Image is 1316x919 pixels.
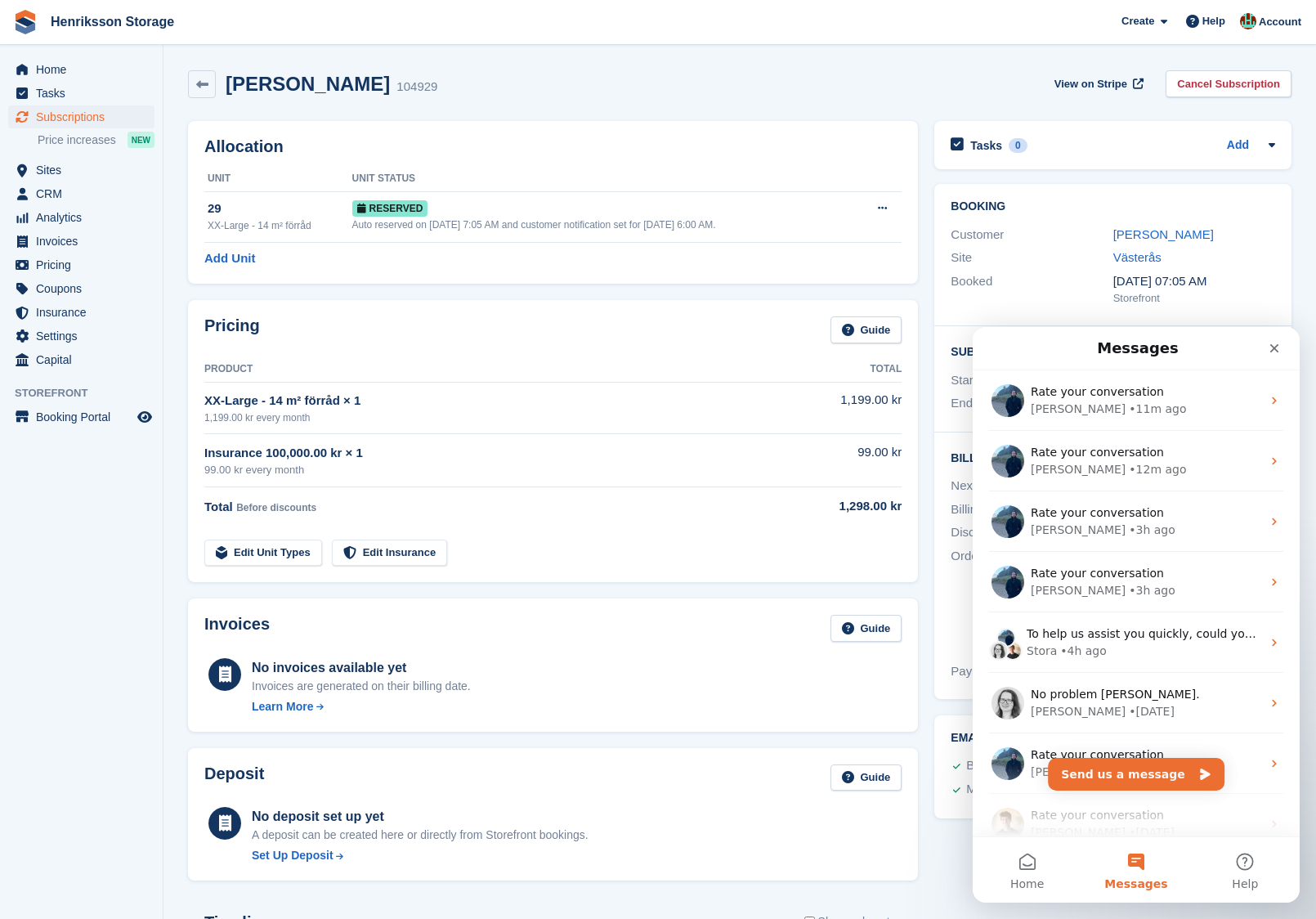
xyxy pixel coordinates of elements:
[8,348,154,371] a: menu
[58,497,153,514] div: [PERSON_NAME]
[951,394,1112,413] div: End
[8,277,154,300] a: menu
[38,131,154,149] a: Price increases NEW
[226,73,390,95] h2: [PERSON_NAME]
[8,58,154,81] a: menu
[58,421,191,434] span: Rate your conversation
[156,497,202,514] div: • [DATE]
[951,500,1112,519] div: Billing period
[332,540,448,567] a: Edit Insurance
[951,547,1112,657] div: Order number
[218,510,327,576] button: Help
[109,510,217,576] button: Messages
[252,678,471,695] div: Invoices are generated on their billing date.
[259,551,285,563] span: Help
[951,477,1112,495] div: Next invoice
[1227,137,1249,155] a: Add
[38,132,116,148] span: Price increases
[204,764,264,791] h2: Deposit
[204,392,759,410] div: XX-Large - 14 m² förråd × 1
[396,78,437,96] div: 104929
[1240,13,1256,29] img: Isak Martinelle
[1113,290,1275,307] div: Storefront
[951,249,1112,267] div: Site
[8,82,154,105] a: menu
[19,360,51,392] img: Profile image for Catherine
[252,698,471,715] a: Learn More
[8,406,154,428] a: menu
[204,249,255,268] a: Add Unit
[951,226,1112,244] div: Customer
[252,807,589,827] div: No deposit set up yet
[36,182,134,205] span: CRM
[759,434,902,487] td: 99.00 kr
[252,827,589,844] p: A deposit can be created here or directly from Storefront bookings.
[15,385,163,401] span: Storefront
[36,206,134,229] span: Analytics
[36,301,134,324] span: Insurance
[759,497,902,516] div: 1,298.00 kr
[951,449,1275,465] h2: Billing
[951,343,1275,359] h2: Subscription
[156,376,202,393] div: • [DATE]
[204,166,352,192] th: Unit
[8,325,154,347] a: menu
[36,325,134,347] span: Settings
[8,105,154,128] a: menu
[204,615,270,642] h2: Invoices
[204,500,233,513] span: Total
[759,382,902,433] td: 1,199.00 kr
[36,230,134,253] span: Invoices
[44,8,181,35] a: Henriksson Storage
[208,218,352,233] div: XX-Large - 14 m² förråd
[204,444,759,463] div: Insurance 100,000.00 kr × 1
[36,105,134,128] span: Subscriptions
[58,361,227,374] span: No problem [PERSON_NAME].
[58,376,153,393] div: [PERSON_NAME]
[951,732,1275,745] h2: Emails
[36,159,134,182] span: Sites
[36,253,134,276] span: Pricing
[759,356,902,383] th: Total
[1113,250,1162,264] a: Västerås
[236,502,316,513] span: Before discounts
[204,540,322,567] a: Edit Unit Types
[252,847,589,864] a: Set Up Deposit
[13,10,38,34] img: stora-icon-8386f47178a22dfd0bd8f6a31ec36ba5ce8667c1dd55bd0f319d3a0aa187defe.svg
[830,316,902,343] a: Guide
[58,437,153,454] div: [PERSON_NAME]
[1054,76,1127,92] span: View on Stripe
[8,230,154,253] a: menu
[38,551,71,563] span: Home
[830,615,902,642] a: Guide
[204,356,759,383] th: Product
[951,272,1112,307] div: Booked
[36,348,134,371] span: Capital
[58,482,191,495] span: Rate your conversation
[973,327,1300,903] iframe: To enrich screen reader interactions, please activate Accessibility in Grammarly extension settings
[951,523,1112,542] div: Discount
[208,199,352,218] div: 29
[87,316,134,333] div: • 4h ago
[128,132,154,148] div: NEW
[966,756,1081,776] div: Booking confirmation
[1048,70,1147,97] a: View on Stripe
[1259,14,1301,30] span: Account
